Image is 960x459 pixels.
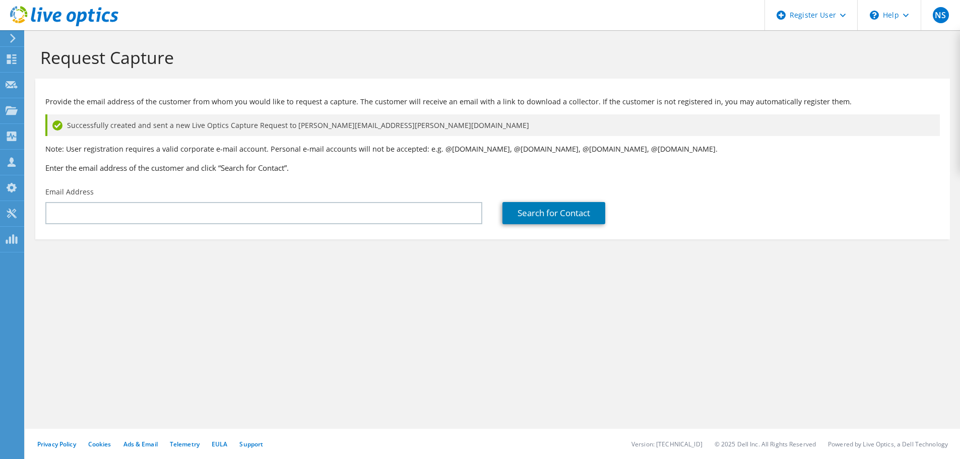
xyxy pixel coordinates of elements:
svg: \n [870,11,879,20]
li: Version: [TECHNICAL_ID] [631,440,702,448]
p: Provide the email address of the customer from whom you would like to request a capture. The cust... [45,96,940,107]
a: Cookies [88,440,111,448]
li: © 2025 Dell Inc. All Rights Reserved [715,440,816,448]
p: Note: User registration requires a valid corporate e-mail account. Personal e-mail accounts will ... [45,144,940,155]
span: Successfully created and sent a new Live Optics Capture Request to [PERSON_NAME][EMAIL_ADDRESS][P... [67,120,529,131]
a: Support [239,440,263,448]
li: Powered by Live Optics, a Dell Technology [828,440,948,448]
a: Telemetry [170,440,200,448]
h1: Request Capture [40,47,940,68]
a: Ads & Email [123,440,158,448]
a: Search for Contact [502,202,605,224]
label: Email Address [45,187,94,197]
a: Privacy Policy [37,440,76,448]
a: EULA [212,440,227,448]
h3: Enter the email address of the customer and click “Search for Contact”. [45,162,940,173]
span: NS [933,7,949,23]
